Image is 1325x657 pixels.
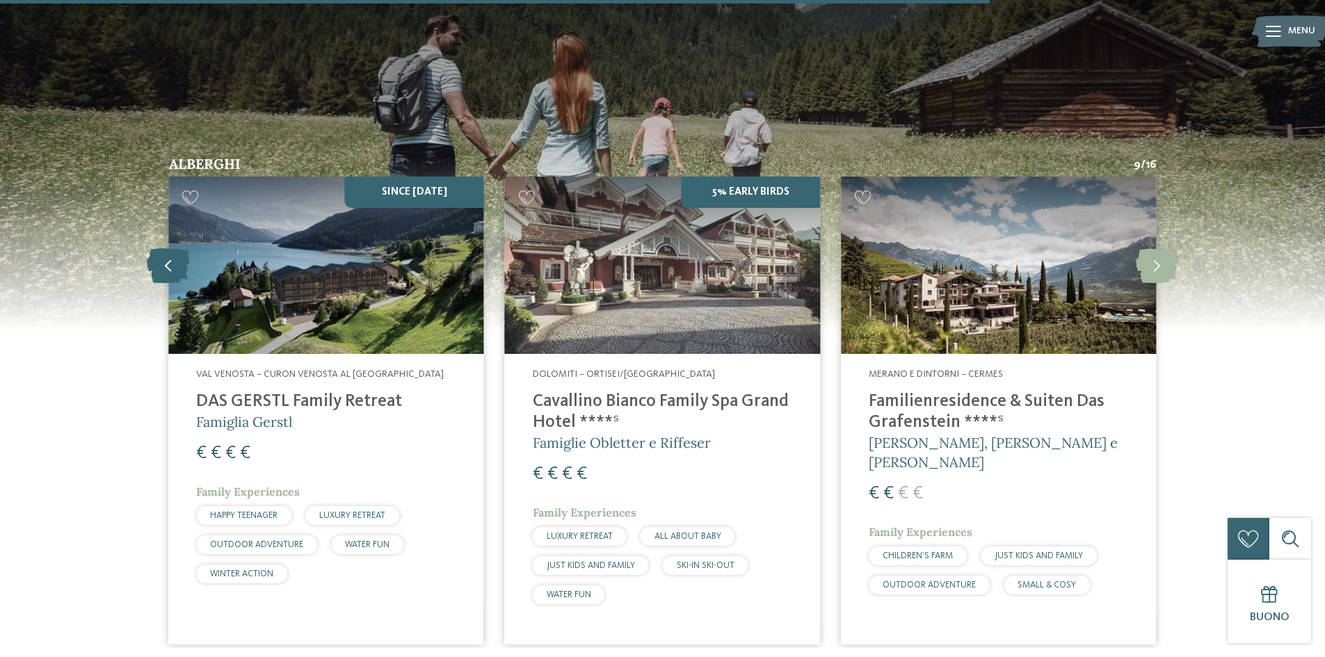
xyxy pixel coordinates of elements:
span: Val Venosta – Curon Venosta al [GEOGRAPHIC_DATA] [196,369,444,379]
span: / [1141,157,1146,172]
span: € [533,465,543,483]
span: Alberghi [169,155,241,172]
span: 16 [1146,157,1157,172]
span: Merano e dintorni – Cermes [869,369,1003,379]
span: 9 [1134,157,1141,172]
span: € [562,465,572,483]
span: OUTDOOR ADVENTURE [210,540,303,549]
span: Buono [1250,612,1290,623]
img: Hotel per neonati in Alto Adige per una vacanza di relax [168,177,483,354]
span: € [547,465,558,483]
span: € [898,485,908,503]
span: WATER FUN [547,590,591,599]
span: OUTDOOR ADVENTURE [883,581,976,590]
span: CHILDREN’S FARM [883,551,953,560]
span: € [577,465,587,483]
h4: Familienresidence & Suiten Das Grafenstein ****ˢ [869,391,1128,433]
a: Buono [1228,560,1311,643]
span: Famiglia Gerstl [196,413,292,430]
a: Hotel per neonati in Alto Adige per una vacanza di relax Merano e dintorni – Cermes Familienresid... [841,177,1156,644]
span: Family Experiences [196,485,300,498]
span: WINTER ACTION [210,569,273,578]
span: € [240,444,250,462]
span: € [211,444,221,462]
a: Hotel per neonati in Alto Adige per una vacanza di relax SINCE [DATE] Val Venosta – Curon Venosta... [168,177,483,644]
img: Hotel per neonati in Alto Adige per una vacanza di relax [841,177,1156,354]
img: Family Spa Grand Hotel Cavallino Bianco ****ˢ [505,177,820,354]
span: [PERSON_NAME], [PERSON_NAME] e [PERSON_NAME] [869,434,1118,471]
span: Family Experiences [533,505,636,519]
span: Famiglie Obletter e Riffeser [533,434,711,451]
span: € [869,485,879,503]
span: € [225,444,236,462]
span: LUXURY RETREAT [547,532,613,541]
h4: Cavallino Bianco Family Spa Grand Hotel ****ˢ [533,391,792,433]
span: SMALL & COSY [1018,581,1076,590]
span: Family Experiences [869,525,972,539]
span: JUST KIDS AND FAMILY [995,551,1083,560]
span: WATER FUN [345,540,390,549]
span: € [913,485,923,503]
h4: DAS GERSTL Family Retreat [196,391,456,412]
span: € [196,444,207,462]
span: SKI-IN SKI-OUT [677,561,734,570]
span: Dolomiti – Ortisei/[GEOGRAPHIC_DATA] [533,369,715,379]
a: Hotel per neonati in Alto Adige per una vacanza di relax 5% Early Birds Dolomiti – Ortisei/[GEOGR... [505,177,820,644]
span: ALL ABOUT BABY [655,532,721,541]
span: HAPPY TEENAGER [210,511,278,520]
span: LUXURY RETREAT [319,511,385,520]
span: € [883,485,894,503]
span: JUST KIDS AND FAMILY [547,561,635,570]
